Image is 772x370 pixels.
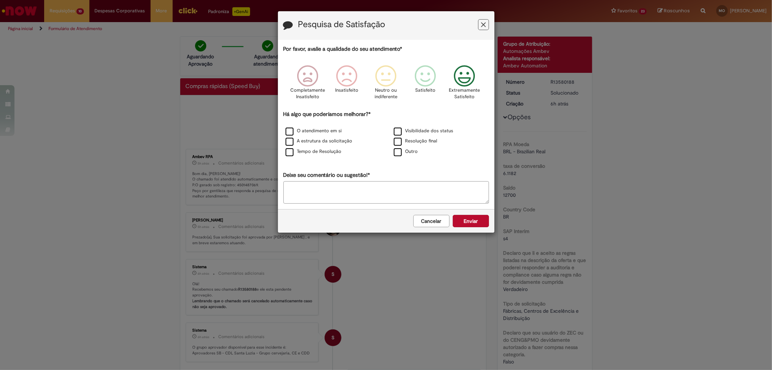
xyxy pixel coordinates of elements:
div: Há algo que poderíamos melhorar?* [283,111,489,157]
div: Insatisfeito [328,60,365,109]
button: Enviar [453,215,489,227]
label: Resolução final [394,138,438,145]
label: Pesquisa de Satisfação [298,20,385,29]
label: Tempo de Resolução [286,148,342,155]
button: Cancelar [413,215,450,227]
p: Extremamente Satisfeito [449,87,480,100]
label: Visibilidade dos status [394,128,454,134]
label: Por favor, avalie a qualidade do seu atendimento* [283,45,402,53]
div: Neutro ou indiferente [367,60,404,109]
label: A estrutura da solicitação [286,138,353,145]
p: Insatisfeito [335,87,358,94]
div: Satisfeito [407,60,444,109]
label: O atendimento em si [286,128,342,134]
p: Satisfeito [415,87,435,94]
p: Completamente Insatisfeito [290,87,325,100]
p: Neutro ou indiferente [373,87,399,100]
label: Outro [394,148,418,155]
div: Completamente Insatisfeito [289,60,326,109]
div: Extremamente Satisfeito [446,60,483,109]
label: Deixe seu comentário ou sugestão!* [283,171,370,179]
